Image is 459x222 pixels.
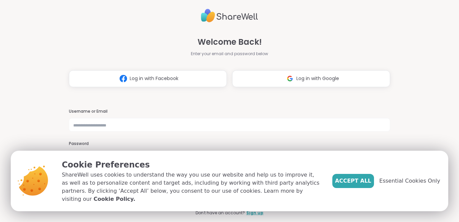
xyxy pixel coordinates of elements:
span: Welcome Back! [198,36,262,48]
span: Essential Cookies Only [379,177,440,185]
p: ShareWell uses cookies to understand the way you use our website and help us to improve it, as we... [62,171,322,203]
img: ShareWell Logomark [284,72,296,85]
a: Sign up [246,210,263,216]
button: Accept All [332,174,374,188]
button: Log in with Facebook [69,70,227,87]
span: Don't have an account? [196,210,245,216]
p: Cookie Preferences [62,159,322,171]
button: Log in with Google [232,70,390,87]
h3: Password [69,141,390,147]
img: ShareWell Logomark [117,72,130,85]
span: Accept All [335,177,371,185]
h3: Username or Email [69,109,390,114]
span: Log in with Facebook [130,75,178,82]
a: Cookie Policy. [93,195,135,203]
span: Log in with Google [296,75,339,82]
span: Enter your email and password below [191,51,268,57]
img: ShareWell Logo [201,6,258,25]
